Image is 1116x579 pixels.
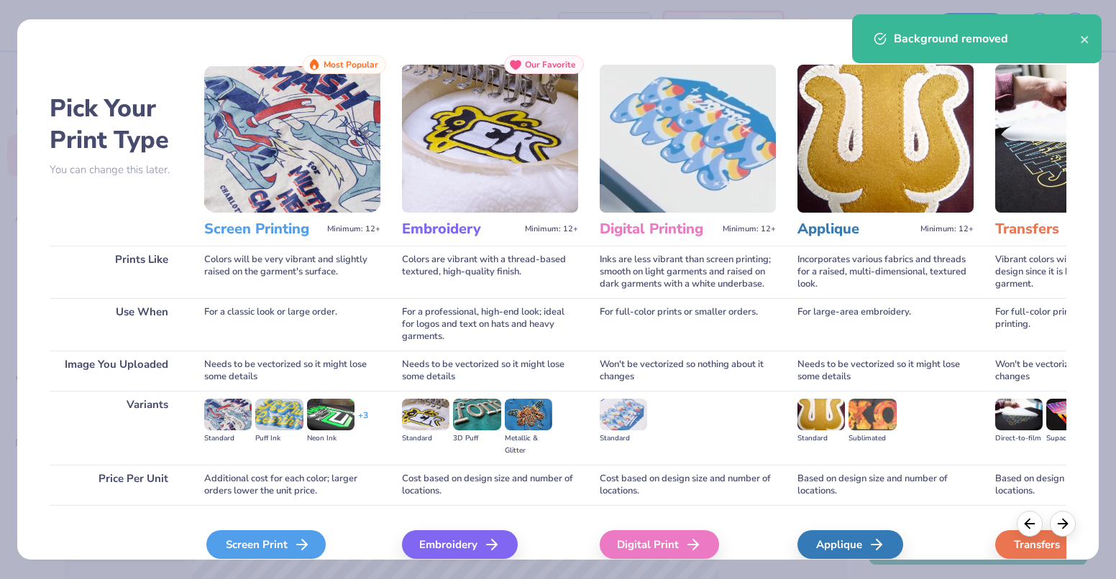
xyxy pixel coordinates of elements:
div: Supacolor [1046,432,1094,445]
span: Minimum: 12+ [327,224,380,234]
div: For a professional, high-end look; ideal for logos and text on hats and heavy garments. [402,298,578,351]
div: Cost based on design size and number of locations. [600,465,776,505]
img: Neon Ink [307,399,355,430]
div: Applique [797,530,903,559]
img: Embroidery [402,65,578,213]
div: Based on design size and number of locations. [797,465,974,505]
div: Direct-to-film [995,432,1043,445]
p: You can change this later. [50,164,183,176]
div: Background removed [894,30,1080,47]
div: For large-area embroidery. [797,298,974,351]
div: Standard [402,432,449,445]
div: Additional cost for each color; larger orders lower the unit price. [204,465,380,505]
div: Standard [204,432,252,445]
button: close [1080,30,1090,47]
div: Colors are vibrant with a thread-based textured, high-quality finish. [402,246,578,298]
img: Standard [797,399,845,430]
img: Metallic & Glitter [505,399,552,430]
div: Sublimated [849,432,896,445]
div: + 3 [358,409,368,434]
div: Standard [600,432,647,445]
img: Applique [797,65,974,213]
h2: Pick Your Print Type [50,93,183,156]
div: Prints Like [50,246,183,298]
div: Cost based on design size and number of locations. [402,465,578,505]
div: Embroidery [402,530,518,559]
h3: Embroidery [402,220,519,238]
div: Metallic & Glitter [505,432,552,457]
div: Needs to be vectorized so it might lose some details [204,351,380,391]
div: 3D Puff [453,432,500,445]
div: Screen Print [206,530,326,559]
img: Puff Ink [255,399,303,430]
h3: Digital Printing [600,220,717,238]
img: Screen Printing [204,65,380,213]
span: Our Favorite [525,60,576,70]
div: Variants [50,391,183,465]
span: Minimum: 12+ [723,224,776,234]
img: Standard [402,399,449,430]
img: Direct-to-film [995,399,1043,430]
div: Image You Uploaded [50,351,183,391]
h3: Screen Printing [204,220,321,238]
div: Puff Ink [255,432,303,445]
div: Neon Ink [307,432,355,445]
img: Digital Printing [600,65,776,213]
img: Standard [600,399,647,430]
div: Price Per Unit [50,465,183,505]
div: Inks are less vibrant than screen printing; smooth on light garments and raised on dark garments ... [600,246,776,298]
img: Sublimated [849,399,896,430]
div: Use When [50,298,183,351]
h3: Applique [797,220,915,238]
div: Standard [797,432,845,445]
div: Needs to be vectorized so it might lose some details [797,351,974,391]
h3: Transfers [995,220,1112,238]
img: Supacolor [1046,399,1094,430]
div: Incorporates various fabrics and threads for a raised, multi-dimensional, textured look. [797,246,974,298]
span: Minimum: 12+ [525,224,578,234]
div: For full-color prints or smaller orders. [600,298,776,351]
div: For a classic look or large order. [204,298,380,351]
img: 3D Puff [453,399,500,430]
div: Won't be vectorized so nothing about it changes [600,351,776,391]
div: Transfers [995,530,1101,559]
div: Needs to be vectorized so it might lose some details [402,351,578,391]
span: Minimum: 12+ [920,224,974,234]
span: Most Popular [324,60,378,70]
img: Standard [204,399,252,430]
div: Digital Print [600,530,719,559]
div: Colors will be very vibrant and slightly raised on the garment's surface. [204,246,380,298]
